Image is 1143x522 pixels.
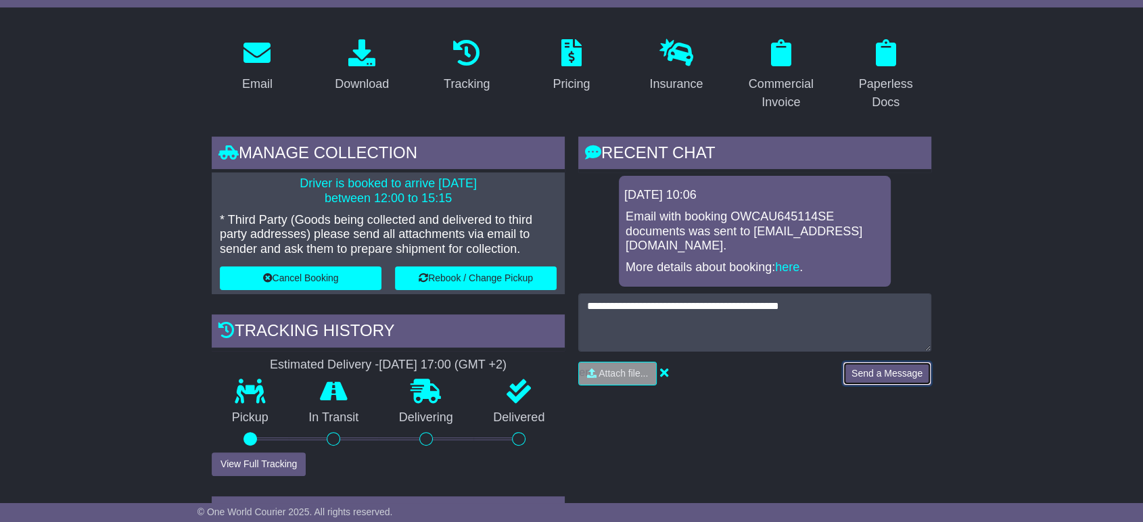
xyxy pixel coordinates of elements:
[843,362,931,385] button: Send a Message
[473,410,565,425] p: Delivered
[578,137,931,173] div: RECENT CHAT
[242,75,273,93] div: Email
[624,188,885,203] div: [DATE] 10:06
[379,358,507,373] div: [DATE] 17:00 (GMT +2)
[626,210,884,254] p: Email with booking OWCAU645114SE documents was sent to [EMAIL_ADDRESS][DOMAIN_NAME].
[444,75,490,93] div: Tracking
[775,260,799,274] a: here
[435,34,498,98] a: Tracking
[649,75,703,93] div: Insurance
[849,75,923,112] div: Paperless Docs
[212,314,565,351] div: Tracking history
[220,266,381,290] button: Cancel Booking
[197,506,393,517] span: © One World Courier 2025. All rights reserved.
[744,75,818,112] div: Commercial Invoice
[379,410,473,425] p: Delivering
[626,260,884,275] p: More details about booking: .
[220,213,557,257] p: * Third Party (Goods being collected and delivered to third party addresses) please send all atta...
[212,410,289,425] p: Pickup
[212,452,306,476] button: View Full Tracking
[735,34,826,116] a: Commercial Invoice
[395,266,557,290] button: Rebook / Change Pickup
[212,358,565,373] div: Estimated Delivery -
[553,75,590,93] div: Pricing
[544,34,599,98] a: Pricing
[840,34,931,116] a: Paperless Docs
[233,34,281,98] a: Email
[326,34,398,98] a: Download
[220,176,557,206] p: Driver is booked to arrive [DATE] between 12:00 to 15:15
[289,410,379,425] p: In Transit
[640,34,712,98] a: Insurance
[335,75,389,93] div: Download
[212,137,565,173] div: Manage collection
